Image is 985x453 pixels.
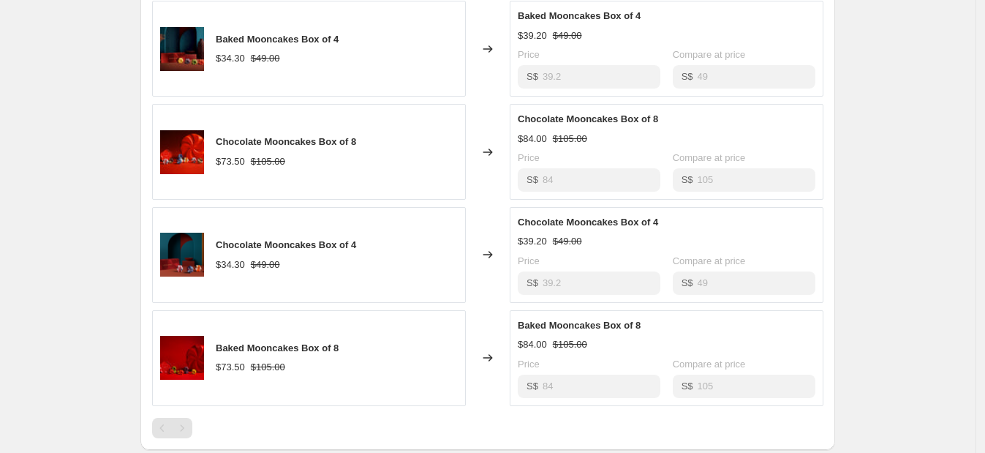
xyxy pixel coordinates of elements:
div: $34.30 [216,51,245,66]
span: Price [518,49,540,60]
strike: $105.00 [251,360,285,375]
img: baked8_80x.jpg [160,336,204,380]
span: Compare at price [673,255,746,266]
span: Chocolate Mooncakes Box of 8 [216,136,356,147]
span: S$ [527,174,538,185]
span: Compare at price [673,359,746,370]
span: Chocolate Mooncakes Box of 4 [518,217,658,228]
span: Baked Mooncakes Box of 8 [216,342,339,353]
span: Price [518,359,540,370]
span: Compare at price [673,49,746,60]
div: $84.00 [518,337,547,352]
span: Compare at price [673,152,746,163]
span: Baked Mooncakes Box of 4 [518,10,641,21]
nav: Pagination [152,418,192,438]
span: S$ [682,277,693,288]
span: Baked Mooncakes Box of 8 [518,320,641,331]
span: S$ [527,71,538,82]
img: janicewongbakedmooncake4_80x.jpg [160,27,204,71]
span: Baked Mooncakes Box of 4 [216,34,339,45]
span: S$ [682,174,693,185]
div: $39.20 [518,234,547,249]
strike: $49.00 [553,234,582,249]
span: S$ [682,381,693,392]
span: Price [518,152,540,163]
span: Price [518,255,540,266]
img: chocmooncake8_80x.jpg [160,130,204,174]
div: $84.00 [518,132,547,146]
strike: $49.00 [251,258,280,272]
strike: $105.00 [553,132,587,146]
strike: $49.00 [251,51,280,66]
span: S$ [527,277,538,288]
strike: $105.00 [251,154,285,169]
span: S$ [527,381,538,392]
div: $73.50 [216,154,245,169]
strike: $105.00 [553,337,587,352]
img: chocmooncake4_80x.png [160,233,204,277]
strike: $49.00 [553,29,582,43]
span: Chocolate Mooncakes Box of 4 [216,239,356,250]
div: $39.20 [518,29,547,43]
span: Chocolate Mooncakes Box of 8 [518,113,658,124]
div: $34.30 [216,258,245,272]
div: $73.50 [216,360,245,375]
span: S$ [682,71,693,82]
